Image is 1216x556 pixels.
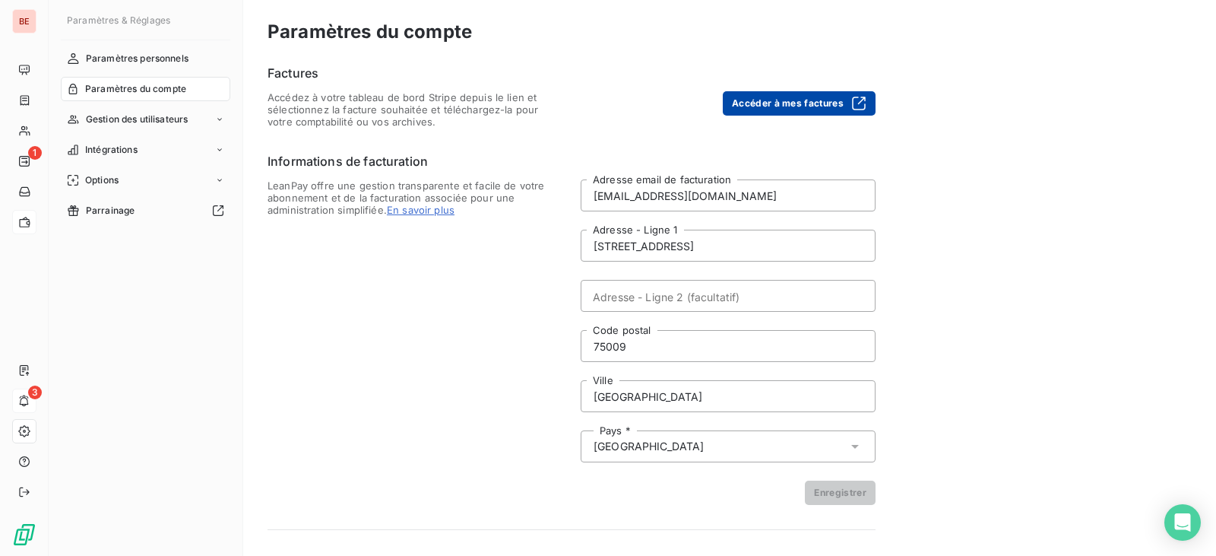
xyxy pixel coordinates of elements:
span: Paramètres personnels [86,52,188,65]
input: placeholder [581,180,876,211]
span: Paramètres & Réglages [67,14,170,26]
button: Accéder à mes factures [723,91,876,116]
img: Logo LeanPay [12,523,36,547]
a: Intégrations [61,138,230,162]
span: LeanPay offre une gestion transparente et facile de votre abonnement et de la facturation associé... [268,180,562,505]
span: Accédez à votre tableau de bord Stripe depuis le lien et sélectionnez la facture souhaitée et tél... [268,91,562,128]
span: [GEOGRAPHIC_DATA] [594,439,705,454]
span: 1 [28,146,42,160]
span: 3 [28,386,42,399]
input: placeholder [581,380,876,412]
span: Paramètres du compte [85,82,186,96]
div: Open Intercom Messenger [1164,504,1201,541]
span: Options [85,173,119,187]
button: Enregistrer [805,481,876,505]
h3: Paramètres du compte [268,18,1192,46]
h6: Factures [268,64,876,82]
h6: Informations de facturation [268,152,876,170]
div: BE [12,9,36,33]
a: Gestion des utilisateurs [61,107,230,132]
span: En savoir plus [387,204,454,216]
input: placeholder [581,230,876,262]
a: Parrainage [61,199,230,223]
a: Options [61,168,230,192]
span: Intégrations [85,143,138,157]
a: Paramètres du compte [61,77,230,101]
span: Gestion des utilisateurs [86,113,188,126]
a: Paramètres personnels [61,46,230,71]
a: 1 [12,149,36,173]
input: placeholder [581,280,876,312]
span: Parrainage [86,204,135,218]
input: placeholder [581,330,876,362]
